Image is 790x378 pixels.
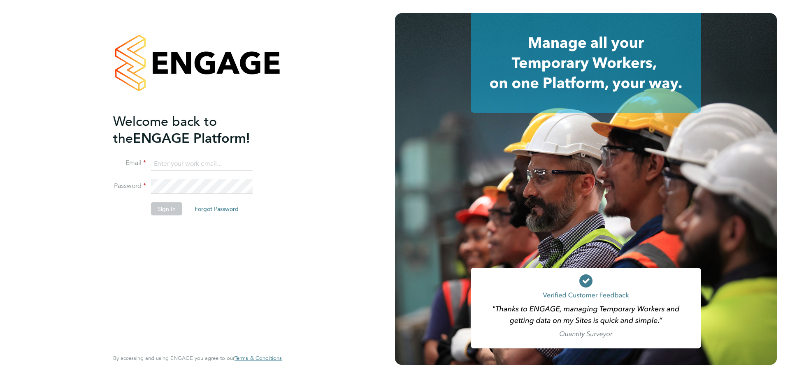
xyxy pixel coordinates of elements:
h2: ENGAGE Platform! [113,113,274,146]
span: Welcome back to the [113,113,217,146]
span: By accessing and using ENGAGE you agree to our [113,355,282,362]
button: Forgot Password [188,202,245,216]
label: Password [113,182,146,190]
a: Terms & Conditions [235,355,282,362]
label: Email [113,159,146,167]
input: Enter your work email... [151,156,253,171]
button: Sign In [151,202,182,216]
